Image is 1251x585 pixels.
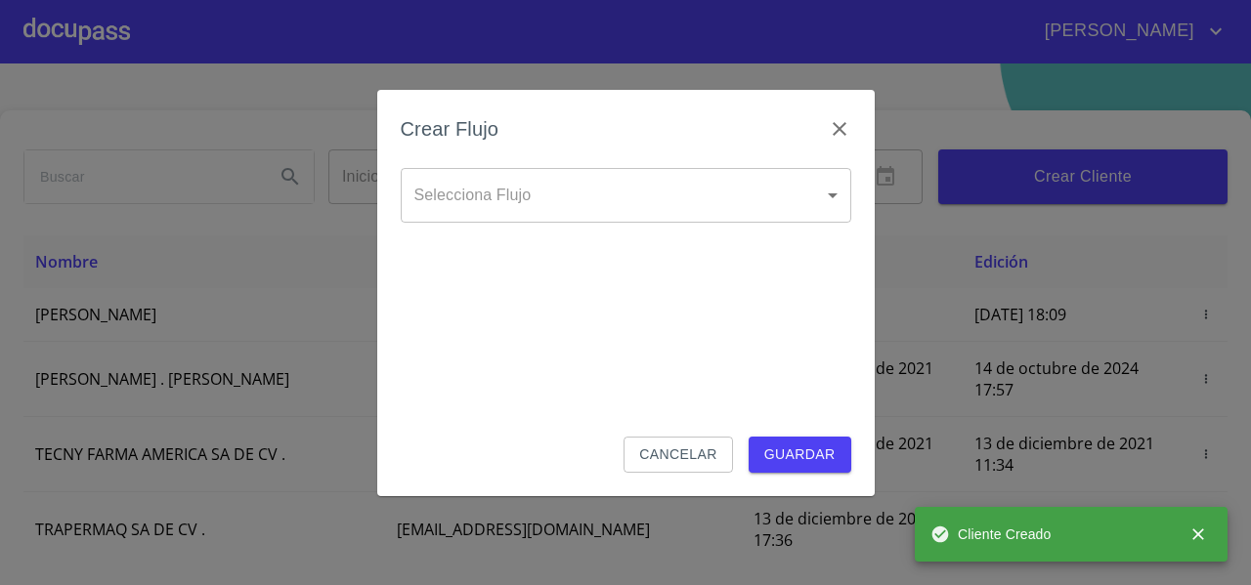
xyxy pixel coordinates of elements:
[764,442,836,467] span: Guardar
[401,113,499,145] h6: Crear Flujo
[624,437,732,473] button: Cancelar
[1177,513,1220,556] button: close
[639,442,716,467] span: Cancelar
[401,168,851,223] div: ​
[930,524,1052,544] span: Cliente Creado
[749,437,851,473] button: Guardar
